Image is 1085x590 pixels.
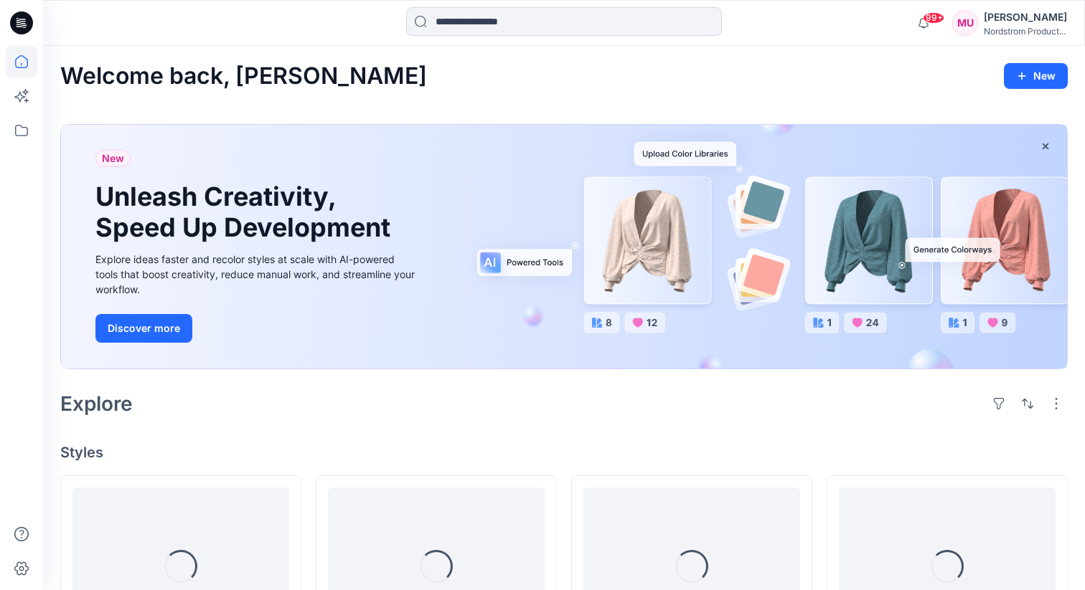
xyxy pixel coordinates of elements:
button: Discover more [95,314,192,343]
h2: Welcome back, [PERSON_NAME] [60,63,427,90]
div: Explore ideas faster and recolor styles at scale with AI-powered tools that boost creativity, red... [95,252,418,297]
h1: Unleash Creativity, Speed Up Development [95,181,397,243]
h2: Explore [60,392,133,415]
div: Nordstrom Product... [984,26,1067,37]
h4: Styles [60,444,1068,461]
span: 99+ [923,12,944,24]
div: [PERSON_NAME] [984,9,1067,26]
a: Discover more [95,314,418,343]
div: MU [952,10,978,36]
span: New [102,150,124,167]
button: New [1004,63,1068,89]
